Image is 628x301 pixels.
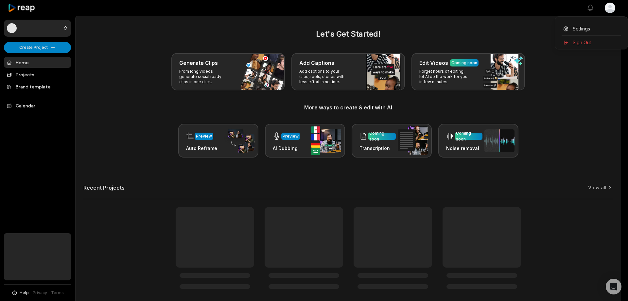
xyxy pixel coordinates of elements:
a: Privacy [33,290,47,296]
p: Forget hours of editing, let AI do the work for you in few minutes. [419,69,470,85]
div: Open Intercom Messenger [606,279,621,294]
h3: Add Captions [299,59,334,67]
a: Home [4,57,71,68]
img: noise_removal.png [484,129,515,152]
p: Add captions to your clips, reels, stories with less effort in no time. [299,69,350,85]
img: auto_reframe.png [224,128,254,154]
a: Calendar [4,100,71,111]
img: transcription.png [398,126,428,155]
a: Projects [4,69,71,80]
span: Settings [573,25,590,32]
h3: More ways to create & edit with AI [83,103,613,111]
p: From long videos generate social ready clips in one click. [179,69,230,85]
div: Coming soon [369,130,394,142]
h2: Recent Projects [83,184,125,191]
h3: Edit Videos [419,59,448,67]
div: Coming soon [456,130,481,142]
div: Preview [283,133,299,139]
h2: Let's Get Started! [83,28,613,40]
span: Sign Out [573,39,591,46]
h3: Auto Reframe [186,145,217,152]
h3: Noise removal [446,145,482,152]
h3: AI Dubbing [273,145,300,152]
h3: Transcription [359,145,396,152]
div: Coming soon [451,60,477,66]
a: Terms [51,290,64,296]
div: Preview [196,133,212,139]
a: Brand template [4,81,71,92]
a: View all [588,184,606,191]
button: Create Project [4,42,71,53]
h3: Generate Clips [179,59,218,67]
span: Help [20,290,29,296]
img: ai_dubbing.png [311,126,341,155]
